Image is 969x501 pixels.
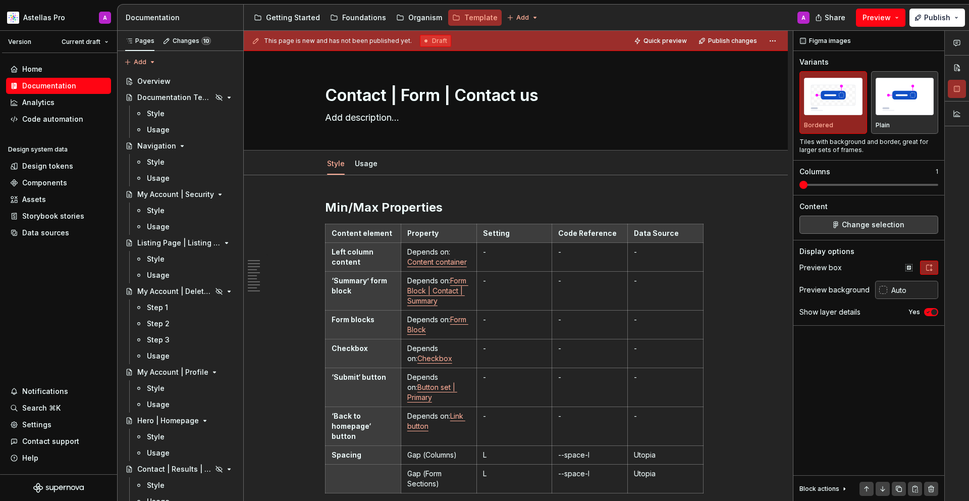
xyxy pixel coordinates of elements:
p: Left column content [332,247,395,267]
p: Gap (Columns) [407,450,470,460]
div: Style [147,383,165,393]
div: Data sources [22,228,69,238]
span: Share [825,13,845,23]
span: This page is new and has not been published yet. [264,37,412,45]
p: Spacing [332,450,395,460]
button: Current draft [57,35,113,49]
a: Style [131,106,239,122]
div: My Account | Delete Account [137,286,212,296]
span: Add [134,58,146,66]
a: Usage [131,267,239,283]
div: Getting Started [266,13,320,23]
button: Contact support [6,433,111,449]
a: Style [131,154,239,170]
a: Style [131,477,239,493]
p: Utopia [634,450,697,460]
button: Add [504,11,542,25]
div: Version [8,38,31,46]
div: Design tokens [22,161,73,171]
div: Changes [173,37,211,45]
div: A [801,14,805,22]
div: Style [147,480,165,490]
p: - [558,343,621,354]
p: - [558,315,621,325]
div: Documentation [22,81,76,91]
p: Depends on: [407,276,470,306]
p: - [558,372,621,382]
a: Home [6,61,111,77]
div: A [103,14,107,22]
div: Tiles with background and border, great for larger sets of frames. [799,138,938,154]
a: Analytics [6,94,111,111]
div: Preview background [799,285,870,295]
div: Columns [799,167,830,177]
p: - [483,372,546,382]
span: Draft [432,37,447,45]
p: ‘Back to homepage‘ button [332,411,395,441]
div: Display options [799,246,854,257]
div: Assets [22,194,46,205]
div: Style [147,254,165,264]
p: - [558,411,621,421]
div: Design system data [8,145,68,154]
a: Step 3 [131,332,239,348]
img: b2369ad3-f38c-46c1-b2a2-f2452fdbdcd2.png [7,12,19,24]
div: Preview box [799,263,842,273]
button: Publish changes [695,34,762,48]
a: Listing Page | Listing Section [121,235,239,251]
div: Step 3 [147,335,170,345]
p: L [483,450,546,460]
button: Notifications [6,383,111,399]
a: My Account | Profile [121,364,239,380]
span: Publish changes [708,37,757,45]
button: Add [121,55,159,69]
a: Settings [6,417,111,433]
div: Block actions [799,485,839,493]
div: Overview [137,76,171,86]
div: Notifications [22,386,68,396]
p: Depends on: [407,247,470,267]
a: My Account | Delete Account [121,283,239,299]
div: Usage [147,448,170,458]
strong: Code Reference [558,229,617,237]
a: Documentation [6,78,111,94]
span: Publish [924,13,950,23]
div: Analytics [22,97,55,108]
svg: Supernova Logo [33,483,84,493]
a: Style [131,203,239,219]
div: Usage [147,351,170,361]
span: Preview [863,13,891,23]
a: Usage [131,348,239,364]
div: My Account | Security [137,189,214,199]
div: Hero | Homepage [137,416,199,426]
p: --space-l [558,469,621,479]
a: Step 2 [131,316,239,332]
p: - [634,276,697,286]
div: Step 2 [147,319,170,329]
a: Style [327,159,345,168]
div: Contact support [22,436,79,446]
button: Change selection [799,216,938,234]
a: Content container [407,258,467,266]
p: - [558,247,621,257]
div: Help [22,453,38,463]
button: Quick preview [631,34,691,48]
span: 10 [201,37,211,45]
a: Assets [6,191,111,208]
p: - [634,247,697,257]
button: Preview [856,9,905,27]
div: Home [22,64,42,74]
a: Button set | Primary [407,383,457,402]
a: Style [131,429,239,445]
p: L [483,469,546,479]
div: Contact | Results | Rep [137,464,212,474]
div: Settings [22,420,51,430]
button: Publish [909,9,965,27]
a: My Account | Security [121,186,239,203]
div: Components [22,178,67,188]
a: Hero | Homepage [121,413,239,429]
p: Depends on: [407,315,470,335]
p: - [634,315,697,325]
a: Getting Started [250,10,324,26]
